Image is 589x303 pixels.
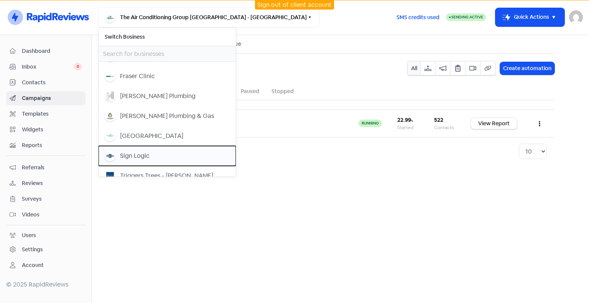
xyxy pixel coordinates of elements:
div: © 2025 RapidReviews [6,280,86,289]
a: SMS credits used [390,13,446,21]
a: Sign out of client account [257,1,332,9]
div: Contacts [434,124,456,131]
span: Campaigns [22,94,82,102]
a: Sending Active [446,13,486,22]
input: Search for businesses [99,46,236,61]
a: View Report [471,118,517,129]
a: Templates [6,107,86,121]
div: Fraser Clinic [120,72,155,81]
button: [PERSON_NAME] Plumbing & Gas [99,106,236,126]
div: [PERSON_NAME] Plumbing [120,92,196,101]
a: Widgets [6,123,86,137]
span: Widgets [22,126,82,134]
span: Contacts [22,79,82,87]
h6: Switch Business [99,28,236,46]
button: All [408,61,421,75]
b: 22.99 [397,116,413,123]
a: Reviews [6,176,86,190]
span: Dashboard [22,47,82,55]
div: All customers • 4 reminders [146,124,343,131]
a: Surveys [6,192,86,206]
button: Sign Logic [99,146,236,166]
button: [PERSON_NAME] Plumbing [99,86,236,106]
button: [GEOGRAPHIC_DATA] [99,126,236,146]
div: Settings [22,246,43,254]
a: Inbox 0 [6,60,86,74]
button: Quick Actions [495,8,564,26]
div: Sign Logic [120,151,150,161]
button: Create automation [500,62,554,75]
button: The Air Conditioning Group [GEOGRAPHIC_DATA] - [GEOGRAPHIC_DATA] [98,7,319,28]
a: Dashboard [6,44,86,58]
div: Users [22,231,36,239]
a: Stopped [271,87,294,95]
span: Videos [22,211,82,219]
span: 0 [74,63,82,70]
a: Reports [6,138,86,152]
span: Surveys [22,195,82,203]
div: Triggers Trees - [PERSON_NAME] [120,171,213,180]
div: [GEOGRAPHIC_DATA] [120,131,183,141]
div: Started [397,124,419,131]
button: Triggers Trees - [PERSON_NAME] [99,166,236,186]
a: Campaigns [6,91,86,105]
span: Templates [22,110,82,118]
a: Settings [6,242,86,257]
b: 522 [434,116,443,123]
span: % [411,119,413,123]
span: Reviews [22,179,82,187]
span: Referrals [22,164,82,172]
a: Contacts [6,75,86,90]
span: Reports [22,141,82,149]
a: Account [6,258,86,272]
span: Sending Active [451,15,483,20]
a: Paused [241,87,259,95]
a: Referrals [6,161,86,175]
span: running [359,120,382,127]
button: Fraser Clinic [99,66,236,86]
img: User [569,10,583,24]
div: Account [22,261,44,269]
a: Users [6,228,86,242]
a: Videos [6,208,86,222]
div: [PERSON_NAME] Plumbing & Gas [120,111,214,121]
span: Inbox [22,63,74,71]
span: SMS credits used [397,13,439,21]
